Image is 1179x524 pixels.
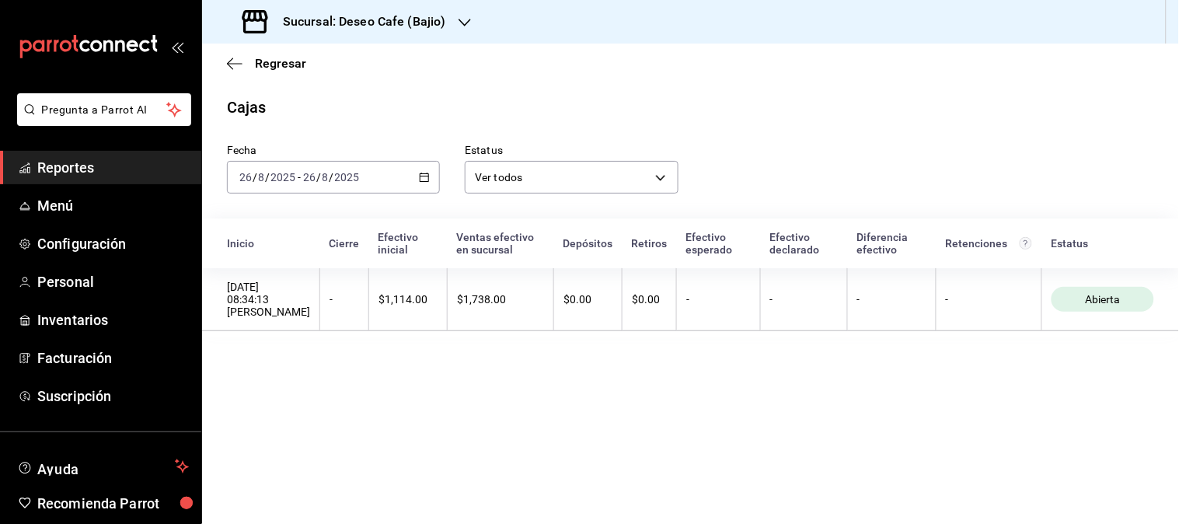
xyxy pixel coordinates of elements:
[330,293,359,306] div: -
[265,171,270,183] span: /
[945,237,1032,250] div: Retenciones
[322,171,330,183] input: --
[857,293,926,306] div: -
[37,309,189,330] span: Inventarios
[632,293,667,306] div: $0.00
[37,271,189,292] span: Personal
[563,293,612,306] div: $0.00
[946,293,1032,306] div: -
[1020,237,1032,250] svg: Total de retenciones de propinas registradas
[330,237,360,250] div: Cierre
[37,195,189,216] span: Menú
[227,56,306,71] button: Regresar
[298,171,301,183] span: -
[1051,237,1154,250] div: Estatus
[37,157,189,178] span: Reportes
[686,293,751,306] div: -
[563,237,612,250] div: Depósitos
[37,386,189,407] span: Suscripción
[465,145,678,156] label: Estatus
[334,171,361,183] input: ----
[457,231,545,256] div: Ventas efectivo en sucursal
[465,161,678,194] div: Ver todos
[457,293,544,306] div: $1,738.00
[316,171,321,183] span: /
[37,493,189,514] span: Recomienda Parrot
[17,93,191,126] button: Pregunta a Parrot AI
[227,145,440,156] label: Fecha
[227,237,311,250] div: Inicio
[1079,293,1126,306] span: Abierta
[270,171,296,183] input: ----
[255,56,306,71] span: Regresar
[302,171,316,183] input: --
[770,293,838,306] div: -
[270,12,446,31] h3: Sucursal: Deseo Cafe (Bajio)
[685,231,751,256] div: Efectivo esperado
[239,171,253,183] input: --
[227,281,310,318] div: [DATE] 08:34:13 [PERSON_NAME]
[856,231,926,256] div: Diferencia efectivo
[378,293,438,306] div: $1,114.00
[11,113,191,129] a: Pregunta a Parrot AI
[37,457,169,476] span: Ayuda
[330,171,334,183] span: /
[37,233,189,254] span: Configuración
[171,40,183,53] button: open_drawer_menu
[42,102,167,118] span: Pregunta a Parrot AI
[378,231,438,256] div: Efectivo inicial
[769,231,838,256] div: Efectivo declarado
[631,237,667,250] div: Retiros
[257,171,265,183] input: --
[37,348,189,369] span: Facturación
[227,96,267,119] div: Cajas
[253,171,257,183] span: /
